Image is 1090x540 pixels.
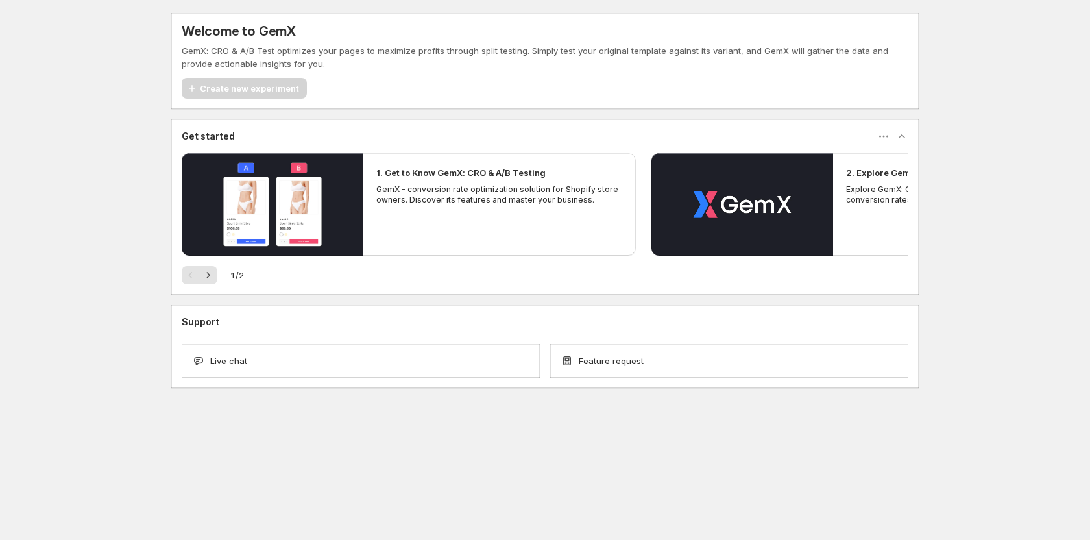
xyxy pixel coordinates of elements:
span: 1 / 2 [230,269,244,282]
p: GemX: CRO & A/B Test optimizes your pages to maximize profits through split testing. Simply test ... [182,44,908,70]
nav: Pagination [182,266,217,284]
h5: Welcome to GemX [182,23,296,39]
span: Feature request [579,354,644,367]
h2: 2. Explore GemX: CRO & A/B Testing Use Cases [846,166,1047,179]
p: GemX - conversion rate optimization solution for Shopify store owners. Discover its features and ... [376,184,623,205]
button: Next [199,266,217,284]
button: Play video [651,153,833,256]
h2: 1. Get to Know GemX: CRO & A/B Testing [376,166,546,179]
h3: Get started [182,130,235,143]
span: Live chat [210,354,247,367]
button: Play video [182,153,363,256]
h3: Support [182,315,219,328]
